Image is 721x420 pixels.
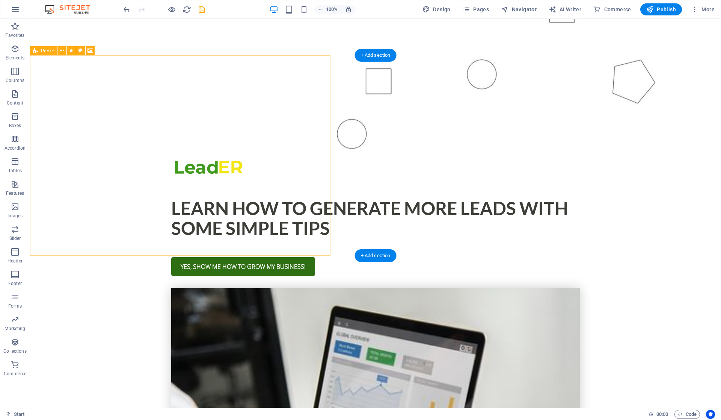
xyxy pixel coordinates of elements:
button: Commerce [590,3,634,15]
button: Code [674,410,700,419]
button: reload [182,5,191,14]
p: Features [6,190,24,196]
span: AI Writer [549,6,581,13]
p: Tables [8,168,22,174]
span: Navigator [501,6,537,13]
p: Columns [6,77,24,83]
span: Preset [41,49,54,53]
span: Commerce [593,6,631,13]
div: + Add section [355,49,397,62]
p: Header [8,258,23,264]
p: Forms [8,303,22,309]
span: Design [422,6,451,13]
button: Usercentrics [706,410,715,419]
div: + Add section [355,249,397,262]
p: Footer [8,281,22,287]
span: Code [678,410,697,419]
button: Click here to leave preview mode and continue editing [167,5,176,14]
span: 00 00 [656,410,668,419]
i: Undo: Move elements (Ctrl+Z) [122,5,131,14]
button: More [688,3,718,15]
p: Collections [3,348,26,354]
p: Commerce [4,371,26,377]
p: Content [7,100,23,106]
span: : [662,411,663,417]
i: Save (Ctrl+S) [198,5,206,14]
div: Design (Ctrl+Alt+Y) [419,3,454,15]
p: Images [8,213,23,219]
span: More [691,6,715,13]
p: Boxes [9,123,21,129]
p: Marketing [5,326,25,332]
p: Favorites [5,32,24,38]
a: Click to cancel selection. Double-click to open Pages [6,410,25,419]
span: Pages [463,6,489,13]
button: Publish [640,3,682,15]
p: Accordion [5,145,26,151]
h6: Session time [649,410,668,419]
p: Elements [6,55,25,61]
i: On resize automatically adjust zoom level to fit chosen device. [345,6,352,13]
p: Slider [9,235,21,241]
button: Pages [460,3,492,15]
img: Editor Logo [43,5,100,14]
i: Reload page [183,5,191,14]
h6: 100% [326,5,338,14]
button: AI Writer [546,3,584,15]
button: undo [122,5,131,14]
button: Design [419,3,454,15]
span: Publish [646,6,676,13]
button: Navigator [498,3,540,15]
button: 100% [314,5,341,14]
button: save [197,5,206,14]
